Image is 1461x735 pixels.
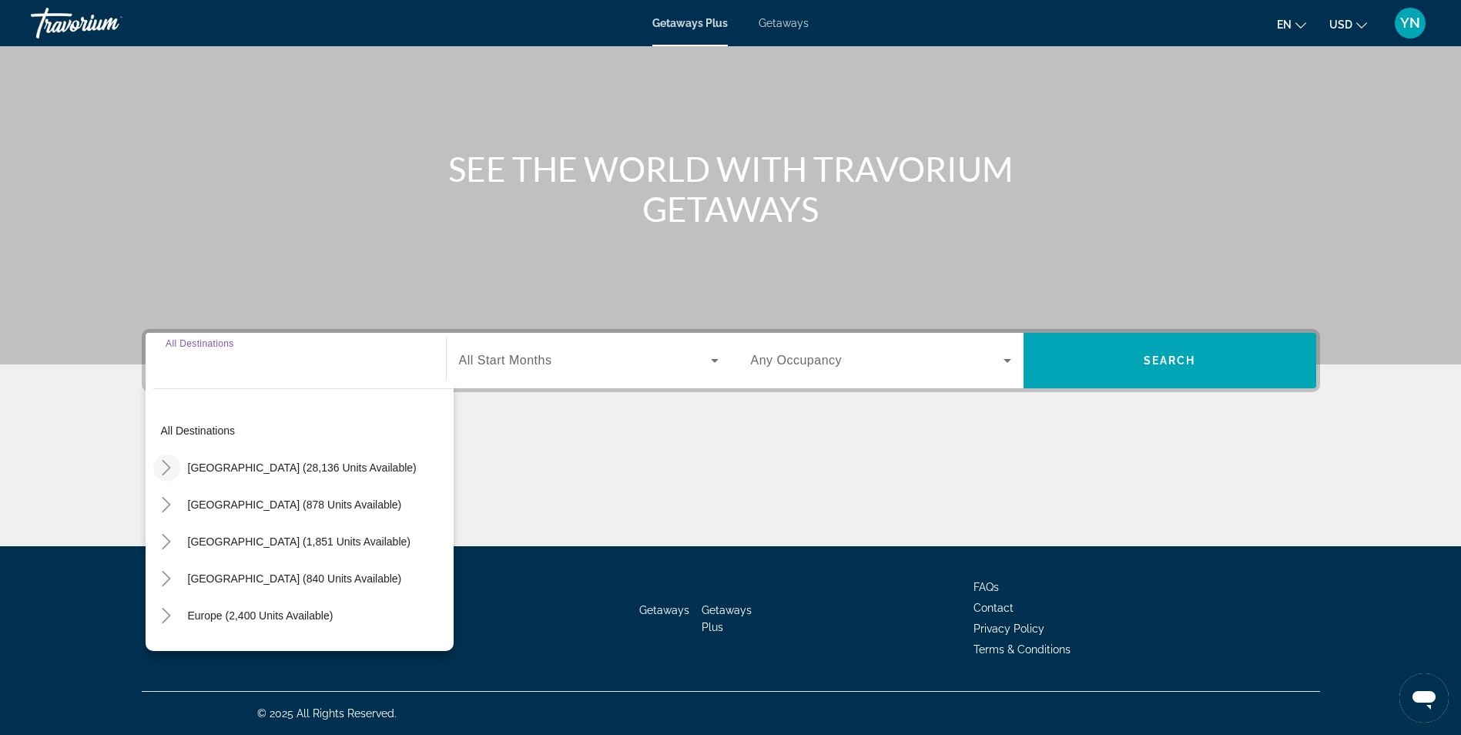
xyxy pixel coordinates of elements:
[1277,18,1292,31] span: en
[1390,7,1430,39] button: User Menu
[1277,13,1306,35] button: Change language
[973,602,1014,614] a: Contact
[153,602,180,629] button: Toggle Europe (2,400 units available)
[442,149,1020,229] h1: SEE THE WORLD WITH TRAVORIUM GETAWAYS
[973,623,1044,635] a: Privacy Policy
[166,338,234,348] span: All Destinations
[180,565,410,592] button: [GEOGRAPHIC_DATA] (840 units available)
[702,604,752,633] a: Getaways Plus
[153,639,180,666] button: Toggle Australia (197 units available)
[188,572,402,585] span: [GEOGRAPHIC_DATA] (840 units available)
[973,581,999,593] a: FAQs
[188,461,417,474] span: [GEOGRAPHIC_DATA] (28,136 units available)
[188,609,333,622] span: Europe (2,400 units available)
[1399,673,1449,723] iframe: Button to launch messaging window
[180,528,418,555] button: [GEOGRAPHIC_DATA] (1,851 units available)
[1024,333,1316,388] button: Search
[1329,13,1367,35] button: Change currency
[31,3,185,43] a: Travorium
[1329,18,1352,31] span: USD
[459,354,552,367] span: All Start Months
[180,602,341,629] button: Europe (2,400 units available)
[180,639,410,666] button: [GEOGRAPHIC_DATA] (197 units available)
[180,491,410,519] button: [GEOGRAPHIC_DATA] (878 units available)
[973,643,1071,656] a: Terms & Conditions
[257,707,397,720] span: © 2025 All Rights Reserved.
[188,498,402,511] span: [GEOGRAPHIC_DATA] (878 units available)
[639,604,689,616] a: Getaways
[153,492,180,519] button: Toggle Mexico (878 units available)
[153,455,180,482] button: Toggle United States (28,136 units available)
[652,17,728,29] a: Getaways Plus
[153,566,180,592] button: Toggle Caribbean & Atlantic Islands (840 units available)
[751,354,843,367] span: Any Occupancy
[1400,15,1420,31] span: YN
[161,425,236,437] span: All destinations
[1144,354,1196,367] span: Search
[146,333,1316,388] div: Search widget
[153,417,454,445] button: All destinations
[188,535,410,548] span: [GEOGRAPHIC_DATA] (1,851 units available)
[759,17,809,29] a: Getaways
[153,529,180,555] button: Toggle Canada (1,851 units available)
[180,454,424,482] button: [GEOGRAPHIC_DATA] (28,136 units available)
